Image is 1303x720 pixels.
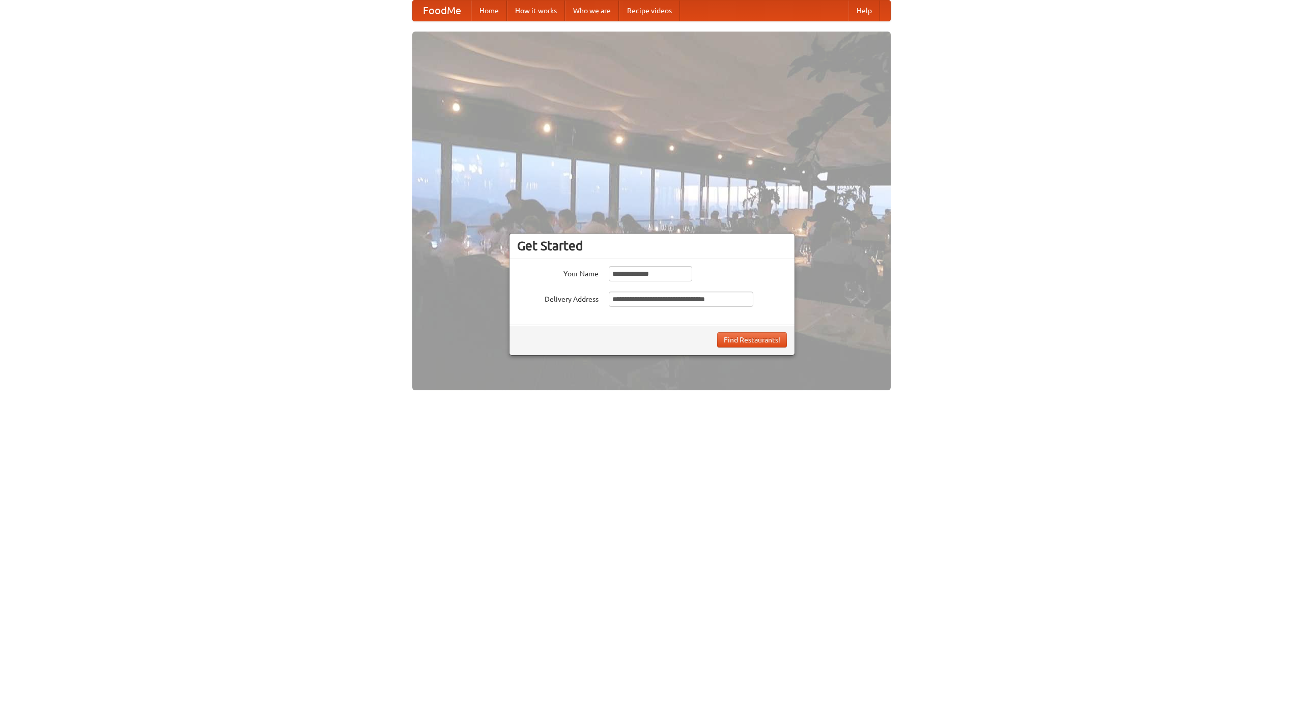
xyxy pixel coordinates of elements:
a: How it works [507,1,565,21]
a: FoodMe [413,1,471,21]
a: Who we are [565,1,619,21]
a: Help [848,1,880,21]
button: Find Restaurants! [717,332,787,348]
label: Delivery Address [517,292,599,304]
h3: Get Started [517,238,787,253]
label: Your Name [517,266,599,279]
a: Recipe videos [619,1,680,21]
a: Home [471,1,507,21]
